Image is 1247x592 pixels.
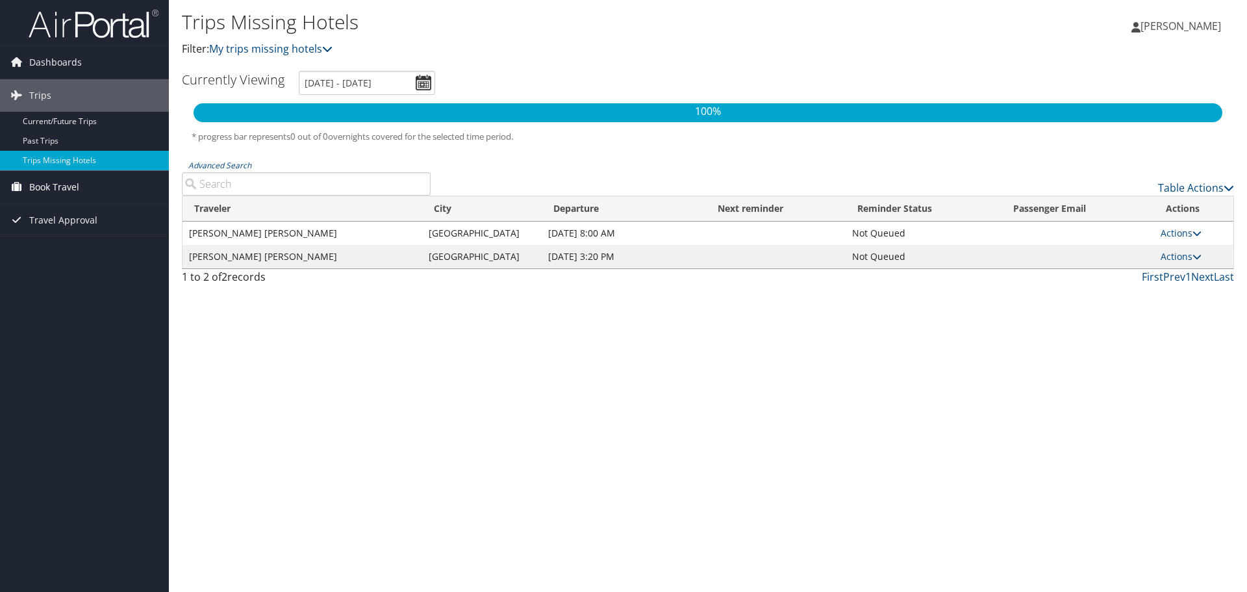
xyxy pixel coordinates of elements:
a: Next [1191,270,1214,284]
span: Travel Approval [29,204,97,237]
td: [PERSON_NAME] [PERSON_NAME] [183,222,422,245]
p: 100% [194,103,1222,120]
a: Actions [1161,250,1202,263]
a: Last [1214,270,1234,284]
h3: Currently Viewing [182,71,284,88]
td: Not Queued [846,222,1001,245]
span: [PERSON_NAME] [1140,19,1221,33]
span: 2 [221,270,227,284]
th: Passenger Email: activate to sort column ascending [1001,196,1154,222]
h1: Trips Missing Hotels [182,8,883,36]
td: [GEOGRAPHIC_DATA] [422,222,542,245]
td: [DATE] 3:20 PM [542,245,706,268]
span: Book Travel [29,171,79,203]
th: Reminder Status [846,196,1001,222]
a: My trips missing hotels [209,42,333,56]
span: 0 out of 0 [290,131,328,142]
a: Actions [1161,227,1202,239]
a: Prev [1163,270,1185,284]
div: 1 to 2 of records [182,269,431,291]
td: [DATE] 8:00 AM [542,222,706,245]
a: First [1142,270,1163,284]
th: Actions [1154,196,1233,222]
input: Advanced Search [182,172,431,196]
img: airportal-logo.png [29,8,158,39]
a: Advanced Search [188,160,251,171]
th: Traveler: activate to sort column ascending [183,196,422,222]
td: [GEOGRAPHIC_DATA] [422,245,542,268]
span: Dashboards [29,46,82,79]
th: Departure: activate to sort column descending [542,196,706,222]
span: Trips [29,79,51,112]
th: Next reminder [706,196,846,222]
h5: * progress bar represents overnights covered for the selected time period. [192,131,1224,143]
td: [PERSON_NAME] [PERSON_NAME] [183,245,422,268]
p: Filter: [182,41,883,58]
th: City: activate to sort column ascending [422,196,542,222]
td: Not Queued [846,245,1001,268]
input: [DATE] - [DATE] [299,71,435,95]
a: [PERSON_NAME] [1131,6,1234,45]
a: 1 [1185,270,1191,284]
a: Table Actions [1158,181,1234,195]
